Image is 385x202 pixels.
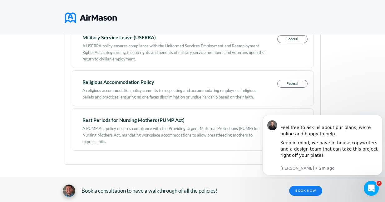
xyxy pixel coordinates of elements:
[289,186,322,196] a: BOOK NOW
[364,181,379,196] iframe: Intercom live chat
[82,84,267,100] div: A religious accommodation policy commits to respecting and accommodating employees' religious bel...
[65,10,117,26] img: logo
[278,80,307,87] p: Federal
[81,188,217,194] span: Book a consultation to have a walkthrough of all the policies!
[260,109,385,179] iframe: Intercom notifications message
[82,35,267,40] div: Military Service Leave (USERRA)
[82,122,267,145] div: A PUMP Act policy ensures compliance with the Providing Urgent Maternal Protections (PUMP) for Nu...
[82,118,267,122] div: Rest Periods for Nursing Mothers (PUMP Act)
[82,80,267,84] div: Religious Accommodation Policy
[278,36,307,43] p: Federal
[82,40,267,62] div: A USERRA policy ensures compliance with the Uniformed Services Employment and Reemployment Rights...
[377,181,382,186] span: 2
[63,185,75,197] img: avatar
